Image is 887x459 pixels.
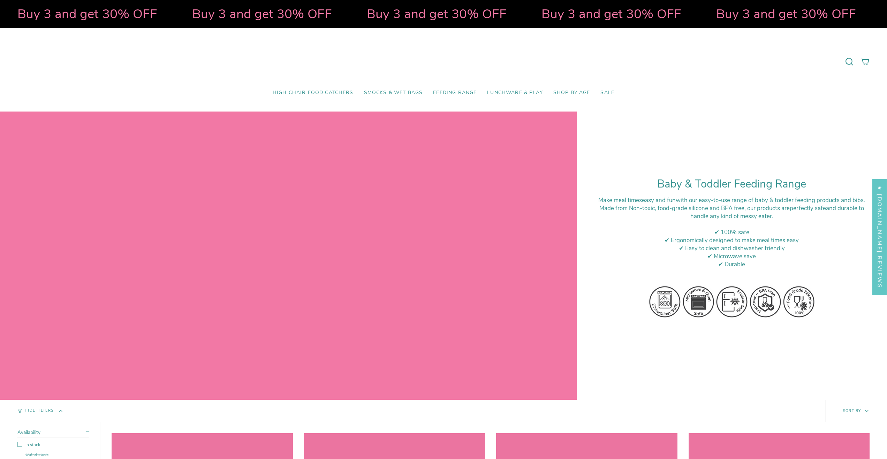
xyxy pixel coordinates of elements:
[384,39,504,85] a: Mumma’s Little Helpers
[191,5,331,23] strong: Buy 3 and get 30% OFF
[17,5,157,23] strong: Buy 3 and get 30% OFF
[25,409,53,413] span: Hide Filters
[541,5,681,23] strong: Buy 3 and get 30% OFF
[642,196,676,204] strong: easy and fun
[594,196,870,204] div: Make meal times with our easy-to-use range of baby & toddler feeding products and bibs.
[553,90,590,96] span: Shop by Age
[594,260,870,268] div: ✔ Durable
[267,85,359,101] a: High Chair Food Catchers
[17,429,40,436] span: Availability
[548,85,596,101] a: Shop by Age
[790,204,826,212] strong: perfectly safe
[825,400,887,422] button: Sort by
[715,5,855,23] strong: Buy 3 and get 30% OFF
[433,90,477,96] span: Feeding Range
[482,85,548,101] a: Lunchware & Play
[17,442,89,447] label: In stock
[366,5,506,23] strong: Buy 3 and get 30% OFF
[17,429,89,438] summary: Availability
[594,178,870,191] h1: Baby & Toddler Feeding Range
[487,90,543,96] span: Lunchware & Play
[359,85,428,101] a: Smocks & Wet Bags
[428,85,482,101] a: Feeding Range
[604,204,864,220] span: ade from Non-toxic, food-grade silicone and BPA free, our products are and durable to handle any ...
[595,85,620,101] a: SALE
[594,236,870,244] div: ✔ Ergonomically designed to make meal times easy
[872,179,887,295] div: Click to open Judge.me floating reviews tab
[594,228,870,236] div: ✔ 100% safe
[707,252,756,260] span: ✔ Microwave save
[600,90,614,96] span: SALE
[273,90,354,96] span: High Chair Food Catchers
[594,244,870,252] div: ✔ Easy to clean and dishwasher friendly
[843,408,861,413] span: Sort by
[594,204,870,220] div: M
[364,90,423,96] span: Smocks & Wet Bags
